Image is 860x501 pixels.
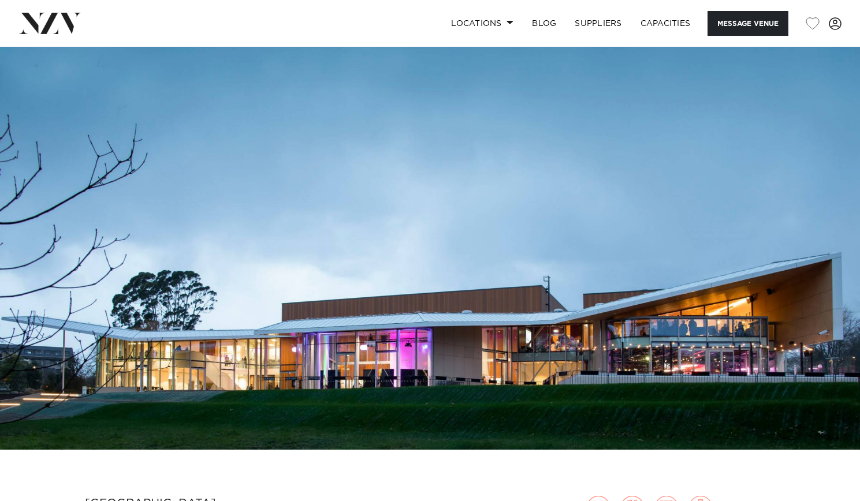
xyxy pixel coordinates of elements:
button: Message Venue [708,11,788,36]
a: Locations [442,11,523,36]
a: BLOG [523,11,565,36]
a: Capacities [631,11,700,36]
a: SUPPLIERS [565,11,631,36]
img: nzv-logo.png [18,13,81,33]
